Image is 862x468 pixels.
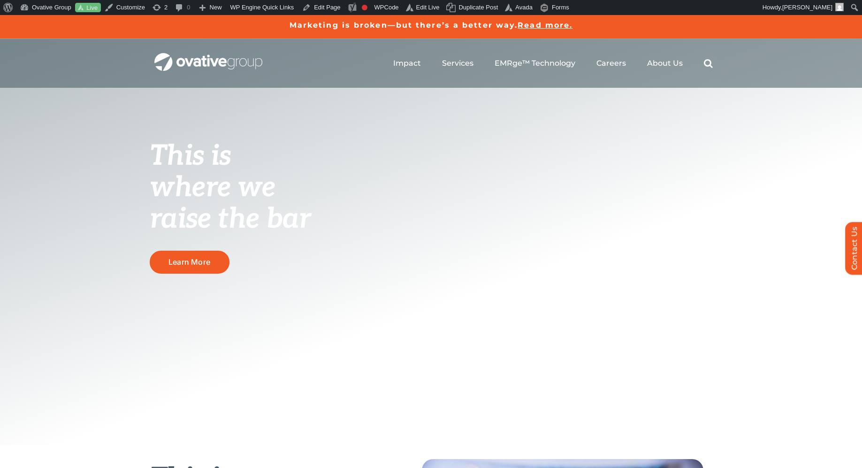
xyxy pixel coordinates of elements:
a: Services [442,59,473,68]
a: Read more. [518,21,572,30]
div: Focus keyphrase not set [362,5,367,10]
a: Careers [596,59,626,68]
a: EMRge™ Technology [495,59,575,68]
a: Search [704,59,713,68]
a: Learn More [150,251,229,274]
a: OG_Full_horizontal_WHT [154,52,262,61]
span: where we raise the bar [150,171,311,236]
nav: Menu [393,48,713,78]
a: About Us [647,59,683,68]
a: Live [75,3,101,13]
a: Impact [393,59,421,68]
a: Marketing is broken—but there’s a better way. [290,21,518,30]
span: This is [150,139,231,173]
span: Learn More [168,258,210,267]
span: [PERSON_NAME] [782,4,832,11]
